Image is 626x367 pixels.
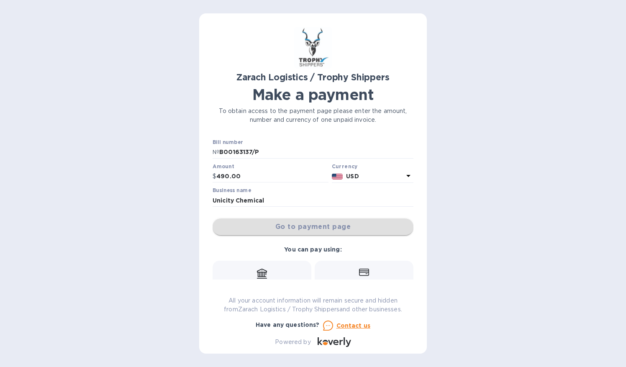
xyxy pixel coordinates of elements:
[219,146,413,159] input: Enter bill number
[213,164,234,169] label: Amount
[213,86,413,103] h1: Make a payment
[213,194,413,207] input: Enter business name
[213,172,216,181] p: $
[213,107,413,124] p: To obtain access to the payment page please enter the amount, number and currency of one unpaid i...
[213,140,243,145] label: Bill number
[213,148,219,157] p: №
[213,188,251,193] label: Business name
[332,163,358,169] b: Currency
[216,170,328,183] input: 0.00
[256,321,320,328] b: Have any questions?
[336,322,371,329] u: Contact us
[213,296,413,314] p: All your account information will remain secure and hidden from Zarach Logistics / Trophy Shipper...
[332,174,343,180] img: USD
[275,338,310,346] p: Powered by
[236,72,389,82] b: Zarach Logistics / Trophy Shippers
[284,246,341,253] b: You can pay using:
[346,173,359,180] b: USD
